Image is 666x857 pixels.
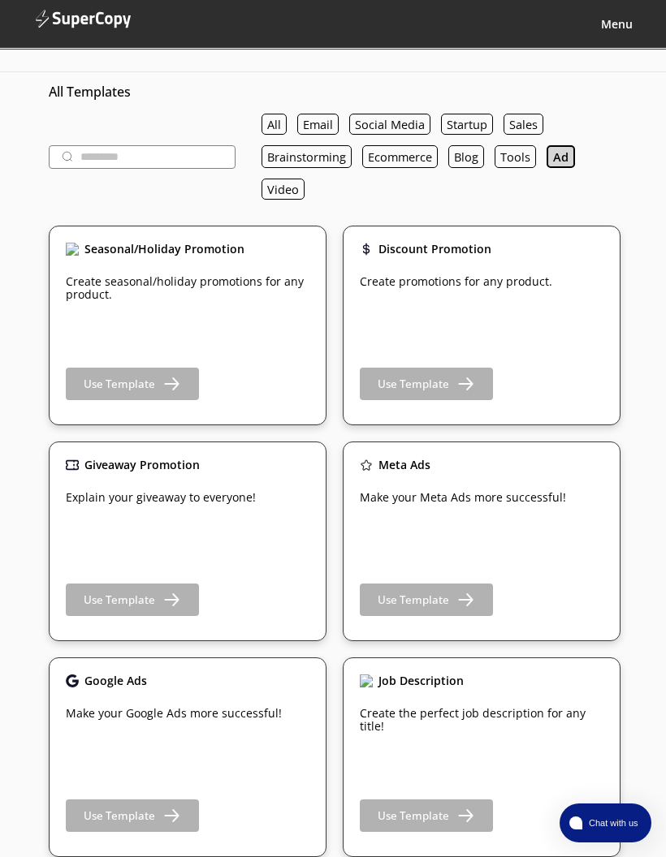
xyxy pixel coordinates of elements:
p: Make your Google Ads more successful! [66,707,282,720]
button: Menu [601,18,633,31]
p: Create seasonal/holiday promotions for any product. [66,275,309,301]
b: Use Template [84,377,155,391]
button: Email [297,114,339,135]
b: Use Template [378,377,449,391]
button: Social Media [349,114,430,135]
b: Use Template [84,808,155,823]
button: Startup [441,114,493,135]
p: Explain your giveaway to everyone! [66,491,256,504]
img: Close [360,459,373,472]
button: Use Template [360,799,493,832]
b: Meta Ads [378,457,430,472]
p: Create the perfect job description for any title! [360,707,603,733]
img: Close [66,243,79,256]
button: Use Template [66,799,199,832]
h3: All Templates [49,80,617,104]
b: Google Ads [84,673,147,688]
button: Tools [495,145,536,168]
img: Close [360,243,373,256]
b: Giveaway Promotion [84,457,200,472]
b: Discount Promotion [378,241,491,256]
button: Sales [504,114,543,135]
button: Ad [547,145,575,168]
p: Make your Meta Ads more successful! [360,491,566,504]
button: atlas-launcher [560,803,651,842]
img: Close [66,674,79,687]
b: Seasonal/Holiday Promotion [84,241,244,256]
button: Use Template [360,368,493,400]
b: Menu [601,16,633,32]
p: Create promotions for any product. [360,275,552,288]
span: Chat with us [582,816,642,829]
button: Use Template [66,584,199,616]
button: Ecommerce [362,145,438,168]
b: Use Template [378,592,449,607]
img: Close [360,674,373,687]
button: Brainstorming [262,145,352,168]
button: Video [262,179,305,200]
img: Close [66,459,79,472]
button: Use Template [66,368,199,400]
button: All [262,114,287,135]
b: Use Template [84,592,155,607]
b: Job Description [378,673,464,688]
button: Use Template [360,584,493,616]
b: Use Template [378,808,449,823]
button: Blog [448,145,484,168]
